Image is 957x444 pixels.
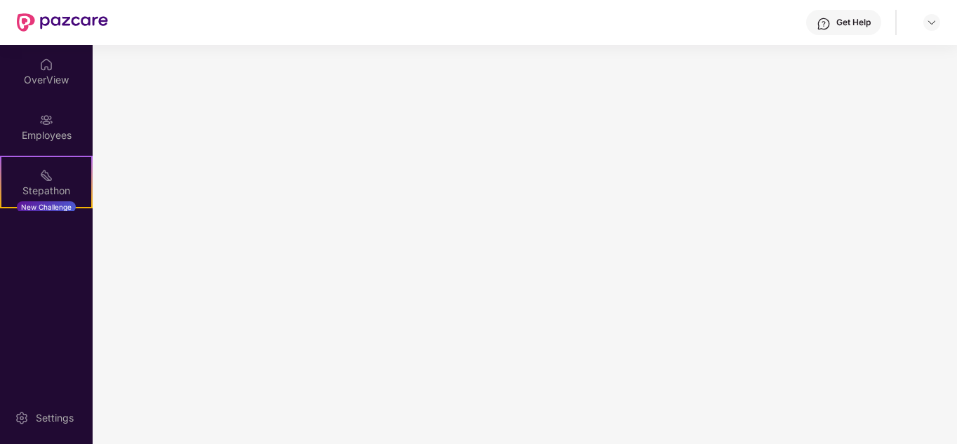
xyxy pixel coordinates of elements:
[1,184,91,198] div: Stepathon
[817,17,831,31] img: svg+xml;base64,PHN2ZyBpZD0iSGVscC0zMngzMiIgeG1sbnM9Imh0dHA6Ly93d3cudzMub3JnLzIwMDAvc3ZnIiB3aWR0aD...
[32,411,78,425] div: Settings
[836,17,871,28] div: Get Help
[39,168,53,182] img: svg+xml;base64,PHN2ZyB4bWxucz0iaHR0cDovL3d3dy53My5vcmcvMjAwMC9zdmciIHdpZHRoPSIyMSIgaGVpZ2h0PSIyMC...
[39,113,53,127] img: svg+xml;base64,PHN2ZyBpZD0iRW1wbG95ZWVzIiB4bWxucz0iaHR0cDovL3d3dy53My5vcmcvMjAwMC9zdmciIHdpZHRoPS...
[15,411,29,425] img: svg+xml;base64,PHN2ZyBpZD0iU2V0dGluZy0yMHgyMCIgeG1sbnM9Imh0dHA6Ly93d3cudzMub3JnLzIwMDAvc3ZnIiB3aW...
[17,13,108,32] img: New Pazcare Logo
[17,201,76,213] div: New Challenge
[926,17,937,28] img: svg+xml;base64,PHN2ZyBpZD0iRHJvcGRvd24tMzJ4MzIiIHhtbG5zPSJodHRwOi8vd3d3LnczLm9yZy8yMDAwL3N2ZyIgd2...
[39,58,53,72] img: svg+xml;base64,PHN2ZyBpZD0iSG9tZSIgeG1sbnM9Imh0dHA6Ly93d3cudzMub3JnLzIwMDAvc3ZnIiB3aWR0aD0iMjAiIG...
